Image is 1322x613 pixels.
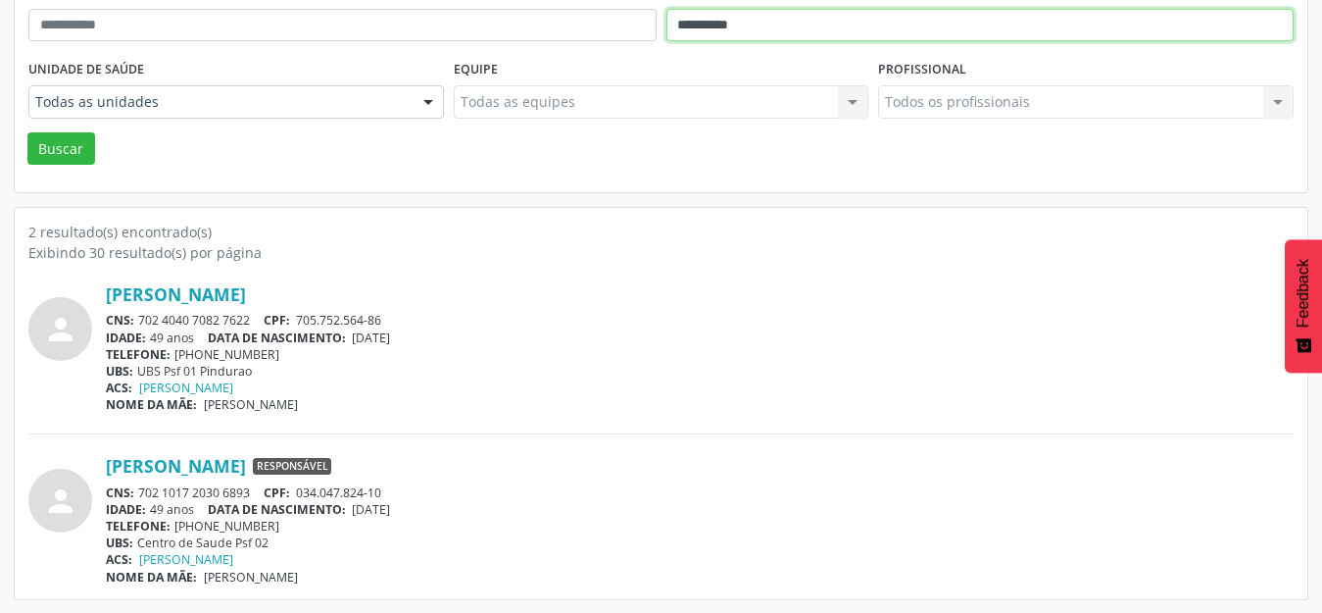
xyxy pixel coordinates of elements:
[106,535,133,551] span: UBS:
[204,396,298,413] span: [PERSON_NAME]
[106,346,171,363] span: TELEFONE:
[43,484,78,519] i: person
[106,312,134,329] span: CNS:
[264,485,290,501] span: CPF:
[454,55,498,85] label: Equipe
[296,485,381,501] span: 034.047.824-10
[106,363,1294,380] div: UBS Psf 01 Pindurao
[43,312,78,347] i: person
[208,330,346,346] span: DATA DE NASCIMENTO:
[106,330,146,346] span: IDADE:
[204,569,298,586] span: [PERSON_NAME]
[106,535,1294,551] div: Centro de Saude Psf 02
[352,501,390,518] span: [DATE]
[352,330,390,346] span: [DATE]
[106,363,133,380] span: UBS:
[28,55,144,85] label: Unidade de saúde
[1295,259,1312,328] span: Feedback
[106,485,134,501] span: CNS:
[1285,239,1322,373] button: Feedback - Mostrar pesquisa
[106,346,1294,363] div: [PHONE_NUMBER]
[208,501,346,518] span: DATA DE NASCIMENTO:
[106,330,1294,346] div: 49 anos
[27,132,95,166] button: Buscar
[106,396,197,413] span: NOME DA MÃE:
[106,283,246,305] a: [PERSON_NAME]
[253,458,331,476] span: Responsável
[106,312,1294,329] div: 702 4040 7082 7622
[106,380,132,396] span: ACS:
[106,501,1294,518] div: 49 anos
[139,380,233,396] a: [PERSON_NAME]
[28,242,1294,263] div: Exibindo 30 resultado(s) por página
[106,455,246,477] a: [PERSON_NAME]
[139,551,233,568] a: [PERSON_NAME]
[296,312,381,329] span: 705.752.564-86
[106,551,132,568] span: ACS:
[106,518,171,535] span: TELEFONE:
[878,55,966,85] label: Profissional
[106,518,1294,535] div: [PHONE_NUMBER]
[28,222,1294,242] div: 2 resultado(s) encontrado(s)
[106,501,146,518] span: IDADE:
[264,312,290,329] span: CPF:
[106,569,197,586] span: NOME DA MÃE:
[106,485,1294,501] div: 702 1017 2030 6893
[35,92,404,112] span: Todas as unidades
